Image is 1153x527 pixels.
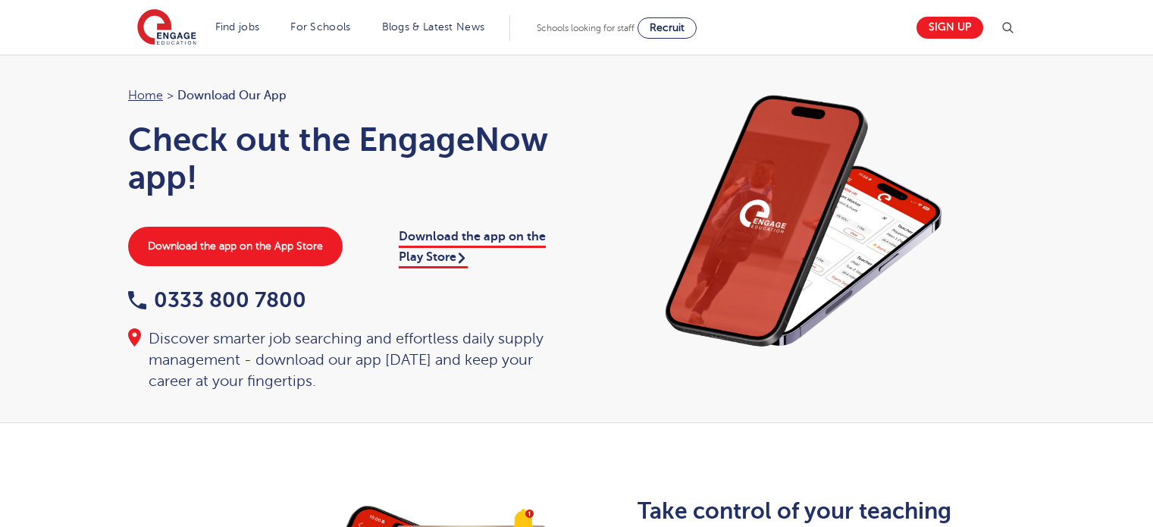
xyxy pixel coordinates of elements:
a: Blogs & Latest News [382,21,485,33]
nav: breadcrumb [128,86,562,105]
a: Sign up [916,17,983,39]
span: Download our app [177,86,287,105]
a: Download the app on the Play Store [399,230,546,268]
a: For Schools [290,21,350,33]
span: Schools looking for staff [537,23,634,33]
a: 0333 800 7800 [128,288,306,312]
span: Recruit [650,22,685,33]
a: Find jobs [215,21,260,33]
h1: Check out the EngageNow app! [128,121,562,196]
img: Engage Education [137,9,196,47]
a: Recruit [638,17,697,39]
a: Download the app on the App Store [128,227,343,266]
div: Discover smarter job searching and effortless daily supply management - download our app [DATE] a... [128,328,562,392]
span: > [167,89,174,102]
a: Home [128,89,163,102]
